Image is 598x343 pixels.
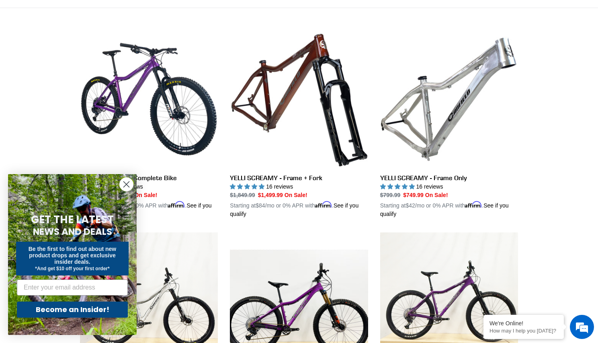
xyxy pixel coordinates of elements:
[17,302,128,318] button: Become an Insider!
[17,279,128,296] input: Enter your email address
[119,177,133,191] button: Close dialog
[489,320,558,327] div: We're Online!
[31,212,114,227] span: GET THE LATEST
[29,246,117,265] span: Be the first to find out about new product drops and get exclusive insider deals.
[33,225,112,238] span: NEWS AND DEALS
[489,328,558,334] p: How may I help you today?
[35,266,109,271] span: *And get $10 off your first order*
